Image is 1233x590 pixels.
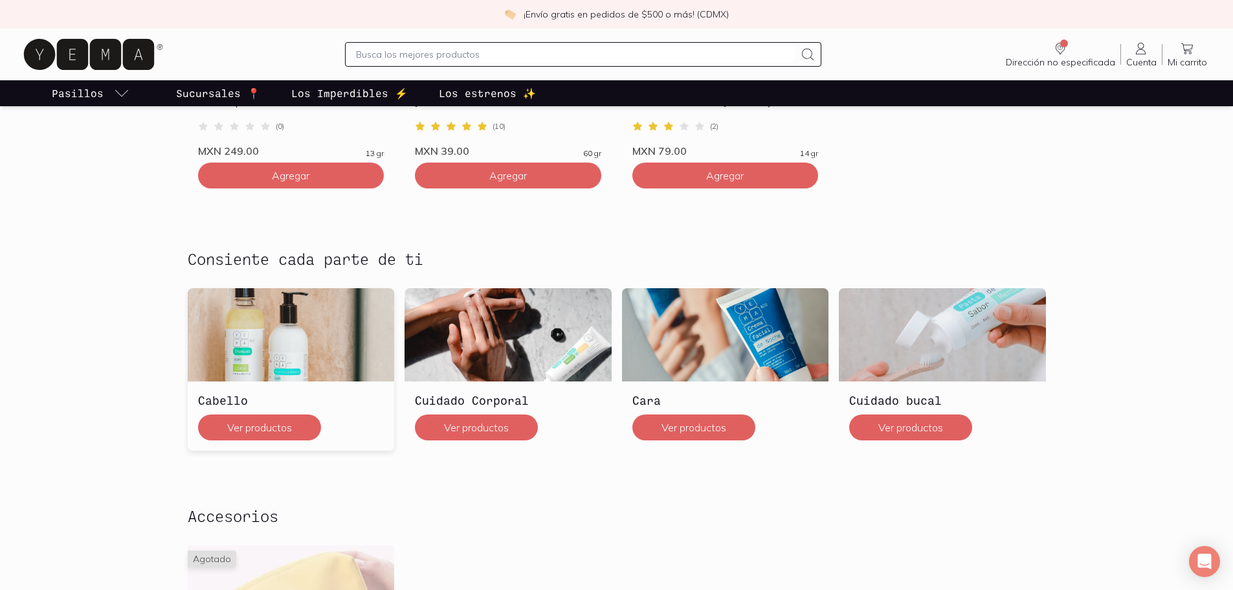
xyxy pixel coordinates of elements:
button: Agregar [632,163,819,188]
div: Mini Crema Facial con Jalea Real y Miel ... [632,96,819,120]
span: Dirección no especificada [1006,56,1115,68]
h3: Cabello [198,392,384,409]
h3: Cara [632,392,819,409]
a: Mi carrito [1162,41,1212,68]
a: Los Imperdibles ⚡️ [289,80,410,106]
button: Ver productos [198,414,321,440]
p: ¡Envío gratis en pedidos de $500 o más! (CDMX) [524,8,729,21]
a: CabelloCabelloVer productos [188,288,395,450]
h2: Consiente cada parte de ti [188,251,423,267]
img: check [504,8,516,20]
button: Ver productos [632,414,755,440]
img: Cara [622,288,829,381]
span: Agregar [272,169,309,182]
h3: Cuidado bucal [849,392,1036,409]
h3: Cuidado Corporal [415,392,601,409]
span: MXN 249.00 [198,144,259,157]
span: 60 gr [583,150,601,157]
a: Sucursales 📍 [173,80,263,106]
a: CaraCaraVer productos [622,288,829,450]
img: Cabello [188,288,395,381]
img: Cuidado Corporal [405,288,612,381]
p: Los estrenos ✨ [439,85,536,101]
span: Agregar [489,169,527,182]
button: Ver productos [415,414,538,440]
span: MXN 79.00 [632,144,687,157]
a: Cuenta [1121,41,1162,68]
div: Máscara para Pestañas Natural Kinlu [198,96,384,120]
button: Agregar [415,163,601,188]
span: ( 2 ) [710,122,718,130]
a: Los estrenos ✨ [436,80,539,106]
span: Agregar [706,169,744,182]
div: Jabón Facial en Barra con Carbón Activad... [415,96,601,120]
button: Agregar [198,163,384,188]
span: Agotado [188,550,236,567]
img: Cuidado bucal [839,288,1046,381]
a: Cuidado bucalCuidado bucalVer productos [839,288,1046,450]
input: Busca los mejores productos [356,47,795,62]
p: Sucursales 📍 [176,85,260,101]
p: Pasillos [52,85,104,101]
span: 13 gr [366,150,384,157]
h2: Accesorios [188,508,278,525]
span: 14 gr [800,150,818,157]
span: ( 10 ) [493,122,505,130]
a: Cuidado CorporalCuidado CorporalVer productos [405,288,612,450]
div: Open Intercom Messenger [1189,546,1220,577]
a: Dirección no especificada [1001,41,1120,68]
span: Cuenta [1126,56,1157,68]
a: pasillo-todos-link [49,80,132,106]
span: ( 0 ) [276,122,284,130]
p: Los Imperdibles ⚡️ [291,85,408,101]
span: MXN 39.00 [415,144,469,157]
button: Ver productos [849,414,972,440]
span: Mi carrito [1168,56,1207,68]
